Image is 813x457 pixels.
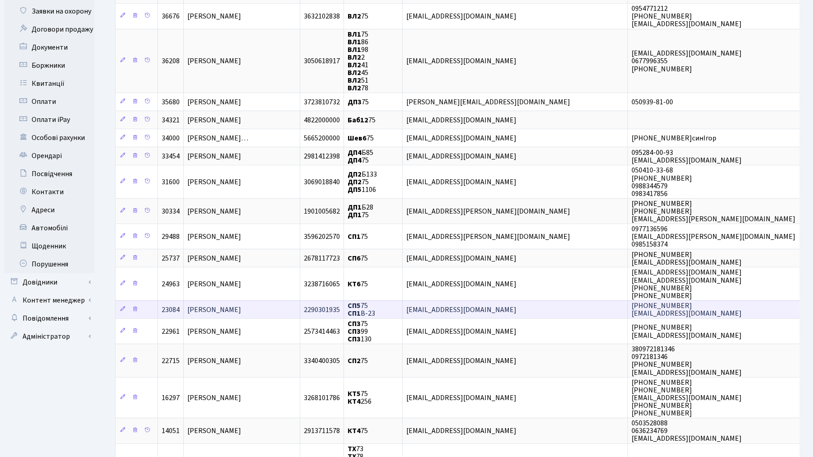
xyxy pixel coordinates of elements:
[162,356,180,366] span: 22715
[5,147,95,165] a: Орендарі
[5,237,95,255] a: Щоденник
[348,232,361,242] b: СП1
[304,56,340,66] span: 3050618917
[348,254,368,264] span: 75
[348,60,361,70] b: ВЛ2
[348,309,361,319] b: СП1
[348,279,361,289] b: КТ6
[632,268,742,301] span: [EMAIL_ADDRESS][DOMAIN_NAME] [EMAIL_ADDRESS][DOMAIN_NAME] [PHONE_NUMBER] [PHONE_NUMBER]
[162,177,180,187] span: 31600
[348,210,362,220] b: ДП1
[5,273,95,291] a: Довідники
[348,155,362,165] b: ДП4
[348,45,361,55] b: ВЛ1
[5,201,95,219] a: Адреси
[348,326,361,336] b: СП3
[406,393,516,403] span: [EMAIL_ADDRESS][DOMAIN_NAME]
[348,133,367,143] b: Шев6
[632,48,742,74] span: [EMAIL_ADDRESS][DOMAIN_NAME] 0677996355 [PHONE_NUMBER]
[5,38,95,56] a: Документи
[406,305,516,315] span: [EMAIL_ADDRESS][DOMAIN_NAME]
[348,52,361,62] b: ВЛ2
[348,37,361,47] b: ВЛ1
[162,254,180,264] span: 25737
[162,115,180,125] span: 34321
[5,255,95,273] a: Порушення
[187,151,241,161] span: [PERSON_NAME]
[348,319,361,329] b: СП3
[348,397,361,407] b: КТ4
[348,11,368,21] span: 75
[5,129,95,147] a: Особові рахунки
[348,426,361,436] b: КТ4
[348,279,368,289] span: 75
[632,250,742,267] span: [PHONE_NUMBER] [EMAIL_ADDRESS][DOMAIN_NAME]
[162,232,180,242] span: 29488
[5,327,95,345] a: Адміністратор
[348,97,369,107] span: 75
[304,393,340,403] span: 3268101786
[187,326,241,336] span: [PERSON_NAME]
[5,183,95,201] a: Контакти
[348,202,373,220] span: Б28 75
[5,291,95,309] a: Контент менеджер
[406,177,516,187] span: [EMAIL_ADDRESS][DOMAIN_NAME]
[5,20,95,38] a: Договори продажу
[348,177,362,187] b: ДП2
[187,115,241,125] span: [PERSON_NAME]
[162,279,180,289] span: 24963
[162,56,180,66] span: 36208
[348,133,374,143] span: 75
[348,169,377,195] span: Б133 75 1106
[304,326,340,336] span: 2573414463
[406,279,516,289] span: [EMAIL_ADDRESS][DOMAIN_NAME]
[304,97,340,107] span: 3723810732
[187,206,241,216] span: [PERSON_NAME]
[5,93,95,111] a: Оплати
[162,97,180,107] span: 35680
[187,232,241,242] span: [PERSON_NAME]
[348,334,361,344] b: СП3
[406,232,570,242] span: [EMAIL_ADDRESS][PERSON_NAME][DOMAIN_NAME]
[632,199,795,224] span: [PHONE_NUMBER] [PHONE_NUMBER] [EMAIL_ADDRESS][PERSON_NAME][DOMAIN_NAME]
[5,219,95,237] a: Автомобілі
[304,305,340,315] span: 2290301935
[348,301,361,311] b: СП5
[348,75,361,85] b: ВЛ2
[348,29,361,39] b: ВЛ1
[162,426,180,436] span: 14051
[406,151,516,161] span: [EMAIL_ADDRESS][DOMAIN_NAME]
[187,133,248,143] span: [PERSON_NAME]…
[162,393,180,403] span: 16297
[406,356,516,366] span: [EMAIL_ADDRESS][DOMAIN_NAME]
[5,165,95,183] a: Посвідчення
[348,97,362,107] b: ДП3
[348,148,373,165] span: Б85 75
[348,29,368,93] span: 75 86 98 2 41 45 51 78
[348,115,376,125] span: 75
[348,169,362,179] b: ДП2
[5,309,95,327] a: Повідомлення
[632,4,742,29] span: 0954771212 [PHONE_NUMBER] [EMAIL_ADDRESS][DOMAIN_NAME]
[632,301,742,318] span: [PHONE_NUMBER] [EMAIL_ADDRESS][DOMAIN_NAME]
[632,166,692,199] span: 050410-33-68 [PHONE_NUMBER] 0988344579 0983417856
[348,185,362,195] b: ДП5
[348,68,361,78] b: ВЛ2
[348,254,361,264] b: СП6
[348,202,362,212] b: ДП1
[304,279,340,289] span: 3238716065
[348,356,361,366] b: СП2
[632,224,795,249] span: 0977136596 [EMAIL_ADDRESS][PERSON_NAME][DOMAIN_NAME] 0985158374
[162,305,180,315] span: 23084
[632,133,716,143] span: [PHONE_NUMBER]синІгор
[187,11,241,21] span: [PERSON_NAME]
[406,56,516,66] span: [EMAIL_ADDRESS][DOMAIN_NAME]
[304,11,340,21] span: 3632102838
[187,305,241,315] span: [PERSON_NAME]
[632,378,742,418] span: [PHONE_NUMBER] [PHONE_NUMBER] [EMAIL_ADDRESS][DOMAIN_NAME] [PHONE_NUMBER] [PHONE_NUMBER]
[348,83,361,93] b: ВЛ2
[5,56,95,75] a: Боржники
[406,254,516,264] span: [EMAIL_ADDRESS][DOMAIN_NAME]
[406,206,570,216] span: [EMAIL_ADDRESS][PERSON_NAME][DOMAIN_NAME]
[304,232,340,242] span: 3596202570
